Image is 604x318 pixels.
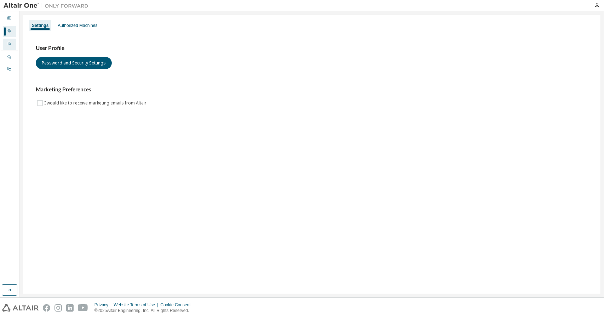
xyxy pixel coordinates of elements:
[114,302,160,308] div: Website Terms of Use
[36,86,588,93] h3: Marketing Preferences
[36,57,112,69] button: Password and Security Settings
[4,2,92,9] img: Altair One
[43,304,50,312] img: facebook.svg
[2,304,39,312] img: altair_logo.svg
[160,302,195,308] div: Cookie Consent
[36,45,588,52] h3: User Profile
[32,23,48,28] div: Settings
[78,304,88,312] img: youtube.svg
[3,52,16,63] div: Managed
[66,304,74,312] img: linkedin.svg
[44,99,148,107] label: I would like to receive marketing emails from Altair
[3,26,16,37] div: User Profile
[3,64,16,75] div: On Prem
[94,302,114,308] div: Privacy
[3,13,16,24] div: Dashboard
[3,39,16,50] div: Company Profile
[58,23,97,28] div: Authorized Machines
[54,304,62,312] img: instagram.svg
[94,308,195,314] p: © 2025 Altair Engineering, Inc. All Rights Reserved.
